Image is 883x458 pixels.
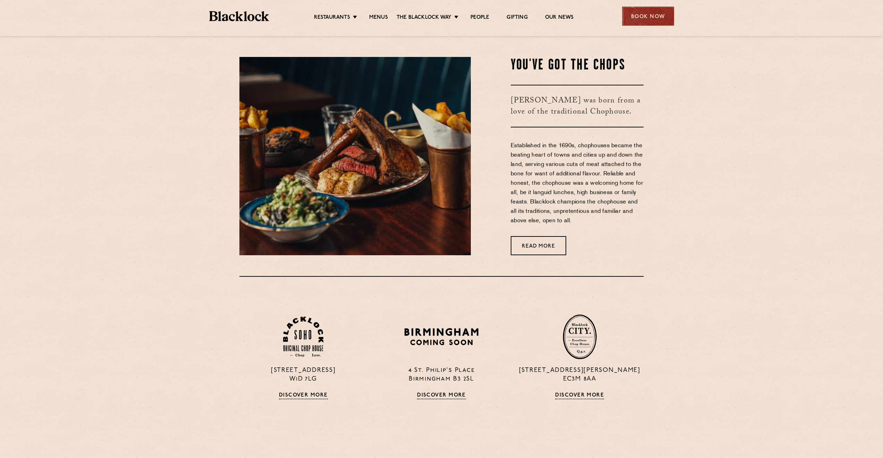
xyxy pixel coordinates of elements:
p: 4 St. Philip's Place Birmingham B3 2SL [377,366,505,384]
a: Discover More [279,392,328,399]
p: Established in the 1690s, chophouses became the beating heart of towns and cities up and down the... [511,141,644,226]
div: Book Now [622,7,674,26]
a: Discover More [555,392,604,399]
a: The Blacklock Way [397,14,451,22]
img: Soho-stamp-default.svg [283,317,323,357]
img: BIRMINGHAM-P22_-e1747915156957.png [403,326,480,348]
a: Menus [369,14,388,22]
a: People [470,14,489,22]
h2: You've Got The Chops [511,57,644,74]
img: City-stamp-default.svg [563,314,597,359]
p: [STREET_ADDRESS][PERSON_NAME] EC3M 8AA [516,366,644,384]
p: [STREET_ADDRESS] W1D 7LG [239,366,367,384]
a: Gifting [507,14,527,22]
img: BL_Textured_Logo-footer-cropped.svg [209,11,269,21]
a: Our News [545,14,574,22]
a: Discover More [417,392,466,399]
h3: [PERSON_NAME] was born from a love of the traditional Chophouse. [511,85,644,127]
a: Read More [511,236,566,255]
a: Restaurants [314,14,350,22]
